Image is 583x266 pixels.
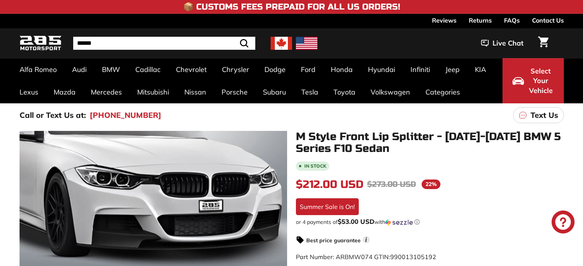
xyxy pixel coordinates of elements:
[549,211,577,235] inbox-online-store-chat: Shopify online store chat
[296,253,436,261] span: Part Number: ARBMW074 GTIN:
[293,58,323,81] a: Ford
[326,81,363,103] a: Toyota
[20,34,62,52] img: Logo_285_Motorsport_areodynamics_components
[214,58,257,81] a: Chrysler
[12,58,64,81] a: Alfa Romeo
[296,131,564,155] h1: M Style Front Lip Splitter - [DATE]-[DATE] BMW 5 Series F10 Sedan
[360,58,403,81] a: Hyundai
[403,58,438,81] a: Infiniti
[294,81,326,103] a: Tesla
[177,81,214,103] a: Nissan
[128,58,168,81] a: Cadillac
[493,38,524,48] span: Live Chat
[296,178,363,191] span: $212.00 USD
[390,253,436,261] span: 990013105192
[296,198,359,215] div: Summer Sale is On!
[469,14,492,27] a: Returns
[471,34,534,53] button: Live Chat
[338,217,374,225] span: $53.00 USD
[168,58,214,81] a: Chevrolet
[385,219,413,226] img: Sezzle
[46,81,83,103] a: Mazda
[306,237,361,244] strong: Best price guarantee
[534,30,553,56] a: Cart
[130,81,177,103] a: Mitsubishi
[90,109,161,121] a: [PHONE_NUMBER]
[528,66,554,96] span: Select Your Vehicle
[214,81,255,103] a: Porsche
[323,58,360,81] a: Honda
[363,81,418,103] a: Volkswagen
[183,2,400,11] h4: 📦 Customs Fees Prepaid for All US Orders!
[532,14,564,27] a: Contact Us
[422,180,440,189] span: 22%
[20,109,86,121] p: Call or Text Us at:
[467,58,494,81] a: KIA
[296,218,564,226] div: or 4 payments of$53.00 USDwithSezzle Click to learn more about Sezzle
[438,58,467,81] a: Jeep
[257,58,293,81] a: Dodge
[304,164,326,168] b: In stock
[363,236,370,243] span: i
[503,58,564,103] button: Select Your Vehicle
[530,109,558,121] p: Text Us
[255,81,294,103] a: Subaru
[64,58,94,81] a: Audi
[513,107,564,123] a: Text Us
[504,14,520,27] a: FAQs
[367,180,416,189] span: $273.00 USD
[432,14,457,27] a: Reviews
[94,58,128,81] a: BMW
[73,37,255,50] input: Search
[12,81,46,103] a: Lexus
[83,81,130,103] a: Mercedes
[418,81,468,103] a: Categories
[296,218,564,226] div: or 4 payments of with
